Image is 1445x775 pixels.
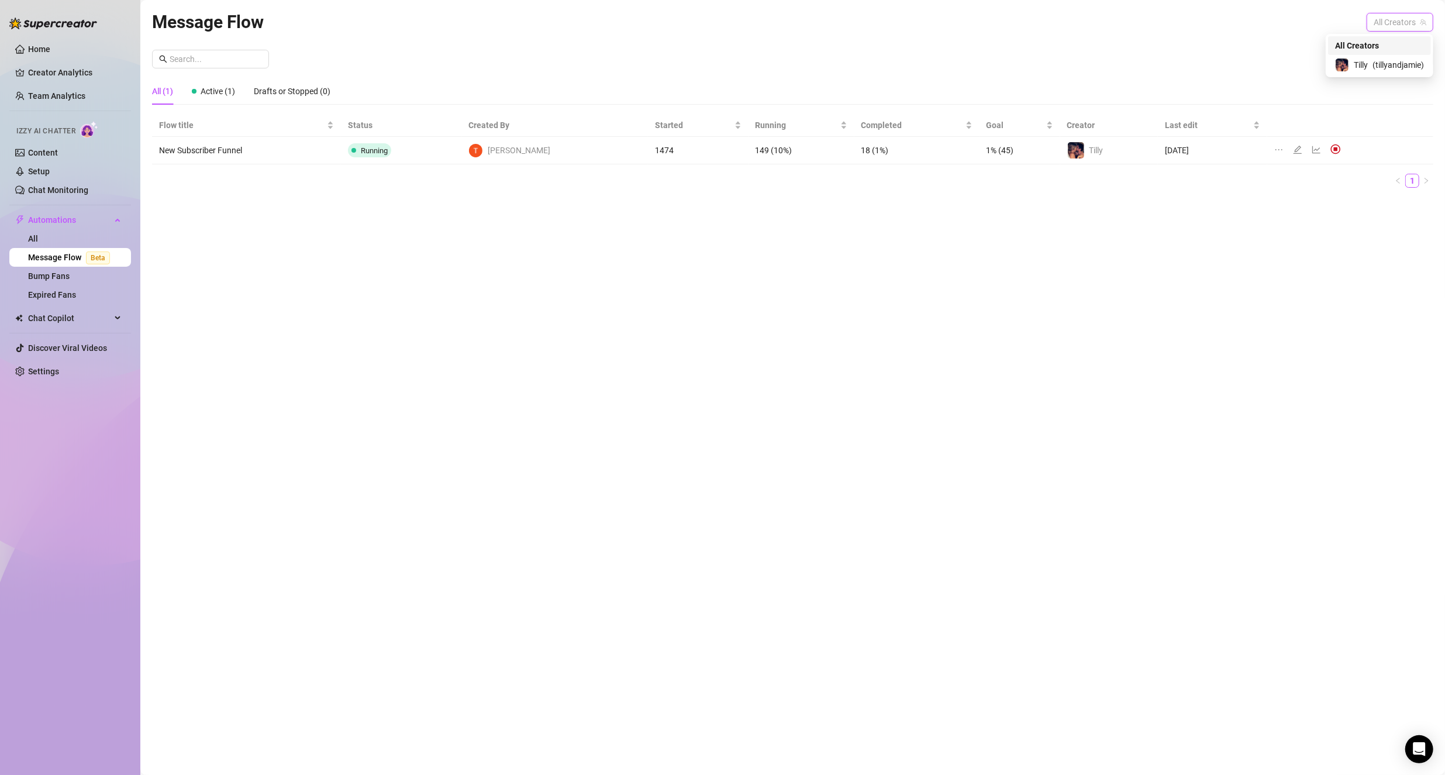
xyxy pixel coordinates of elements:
[655,119,732,132] span: Started
[1158,137,1267,164] td: [DATE]
[1274,145,1284,154] span: ellipsis
[854,114,980,137] th: Completed
[28,290,76,299] a: Expired Fans
[1330,144,1341,154] img: svg%3e
[1405,174,1419,188] li: 1
[152,85,173,98] div: All (1)
[749,114,854,137] th: Running
[16,126,75,137] span: Izzy AI Chatter
[861,119,963,132] span: Completed
[854,137,980,164] td: 18 (1%)
[1423,177,1430,184] span: right
[28,185,88,195] a: Chat Monitoring
[1060,114,1158,137] th: Creator
[1406,174,1419,187] a: 1
[28,271,70,281] a: Bump Fans
[28,367,59,376] a: Settings
[170,53,262,66] input: Search...
[28,148,58,157] a: Content
[1165,119,1251,132] span: Last edit
[80,121,98,138] img: AI Chatter
[15,215,25,225] span: thunderbolt
[28,309,111,328] span: Chat Copilot
[1391,174,1405,188] li: Previous Page
[987,119,1044,132] span: Goal
[1420,19,1427,26] span: team
[1354,58,1368,71] span: Tilly
[1158,114,1267,137] th: Last edit
[28,91,85,101] a: Team Analytics
[1293,145,1302,154] span: edit
[749,137,854,164] td: 149 (10%)
[1089,146,1103,155] span: Tilly
[980,114,1060,137] th: Goal
[1068,142,1084,159] img: Tilly
[28,253,115,262] a: Message FlowBeta
[86,252,110,264] span: Beta
[648,137,748,164] td: 1474
[9,18,97,29] img: logo-BBDzfeDw.svg
[1312,145,1321,154] span: line-chart
[361,146,388,155] span: Running
[1372,58,1424,71] span: ( tillyandjamie )
[756,119,838,132] span: Running
[28,44,50,54] a: Home
[28,343,107,353] a: Discover Viral Videos
[152,114,341,137] th: Flow title
[461,114,648,137] th: Created By
[341,114,461,137] th: Status
[980,137,1060,164] td: 1% (45)
[254,85,330,98] div: Drafts or Stopped (0)
[152,137,341,164] td: New Subscriber Funnel
[488,144,550,157] span: [PERSON_NAME]
[159,55,167,63] span: search
[28,63,122,82] a: Creator Analytics
[152,8,264,36] article: Message Flow
[28,211,111,229] span: Automations
[1336,58,1349,71] img: Tilly
[159,119,325,132] span: Flow title
[1391,174,1405,188] button: left
[1374,13,1426,31] span: All Creators
[1419,174,1433,188] button: right
[28,234,38,243] a: All
[201,87,235,96] span: Active (1)
[1335,39,1379,52] span: All Creators
[28,167,50,176] a: Setup
[648,114,748,137] th: Started
[1405,735,1433,763] div: Open Intercom Messenger
[15,314,23,322] img: Chat Copilot
[1419,174,1433,188] li: Next Page
[1395,177,1402,184] span: left
[469,144,482,157] img: Tilly Jamie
